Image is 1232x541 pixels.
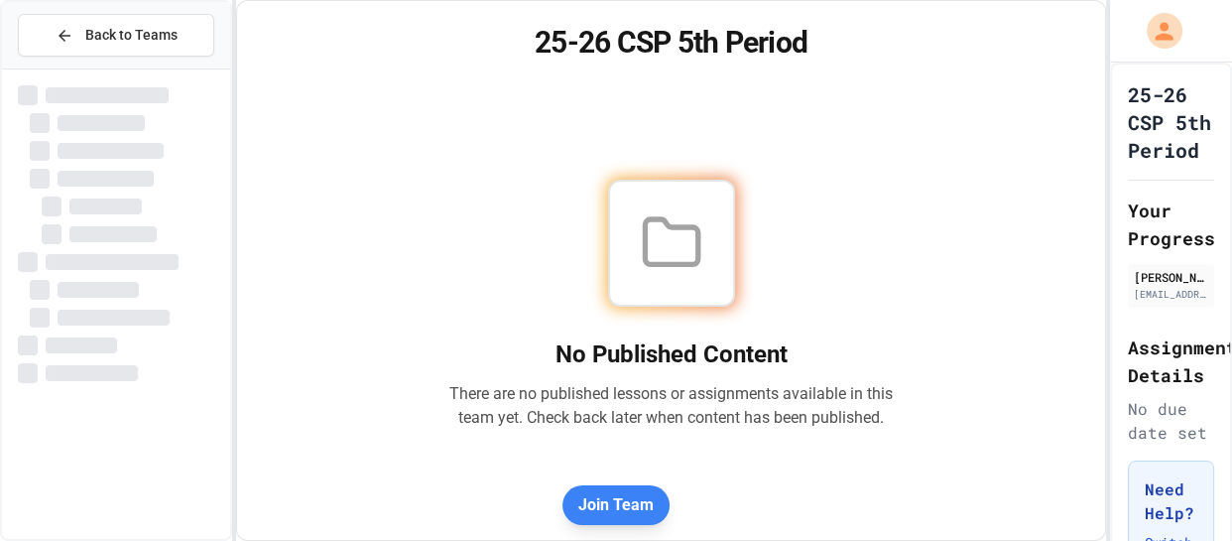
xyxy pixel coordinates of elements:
[1128,334,1214,389] h2: Assignment Details
[449,382,894,430] p: There are no published lessons or assignments available in this team yet. Check back later when c...
[18,14,214,57] button: Back to Teams
[1067,375,1212,460] iframe: chat widget
[1149,462,1212,521] iframe: chat widget
[562,485,670,525] button: Join Team
[1134,268,1208,286] div: [PERSON_NAME] Sierra
[261,25,1080,61] h1: 25-26 CSP 5th Period
[85,25,178,46] span: Back to Teams
[449,338,894,370] h2: No Published Content
[1128,197,1214,252] h2: Your Progress
[1134,287,1208,302] div: [EMAIL_ADDRESS][DOMAIN_NAME]
[1126,8,1187,54] div: My Account
[1128,80,1214,164] h1: 25-26 CSP 5th Period
[1145,477,1197,525] h3: Need Help?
